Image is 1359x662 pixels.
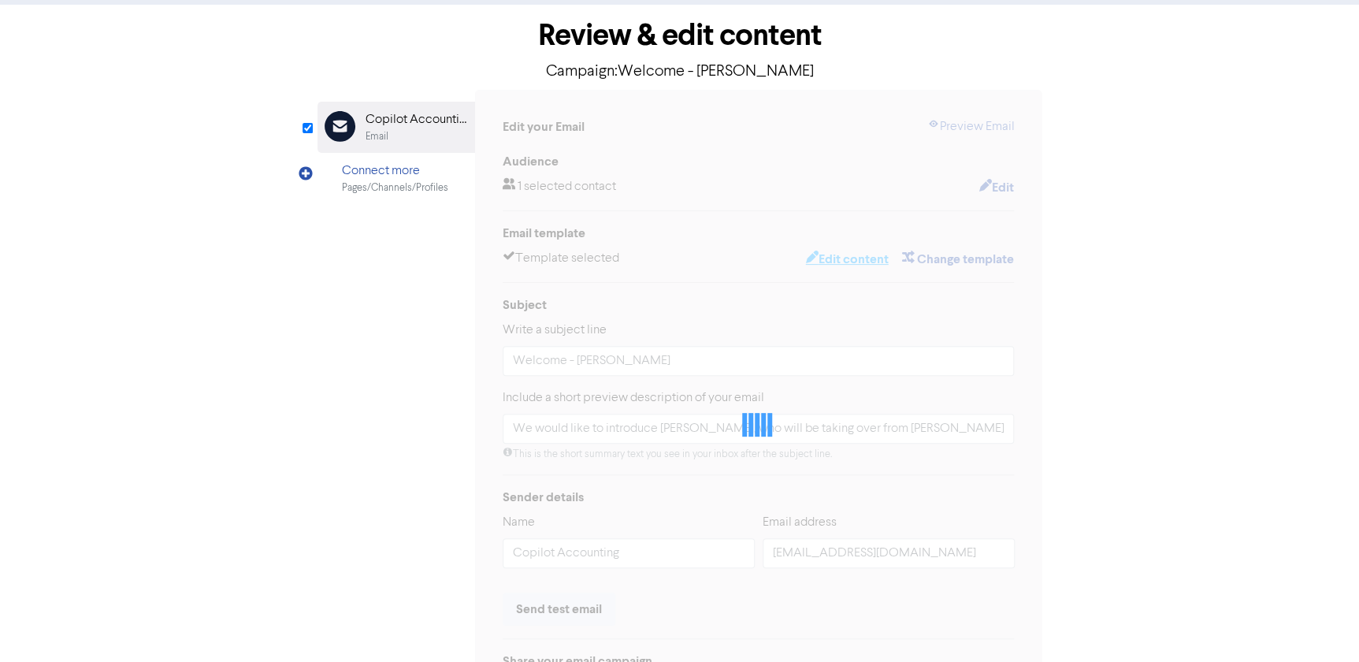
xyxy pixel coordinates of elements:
[1161,492,1359,662] iframe: Chat Widget
[317,102,475,153] div: Copilot AccountingEmail
[317,60,1042,84] p: Campaign: Welcome - [PERSON_NAME]
[342,180,448,195] div: Pages/Channels/Profiles
[342,162,448,180] div: Connect more
[317,153,475,204] div: Connect morePages/Channels/Profiles
[366,129,388,144] div: Email
[366,110,466,129] div: Copilot Accounting
[317,17,1042,54] h1: Review & edit content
